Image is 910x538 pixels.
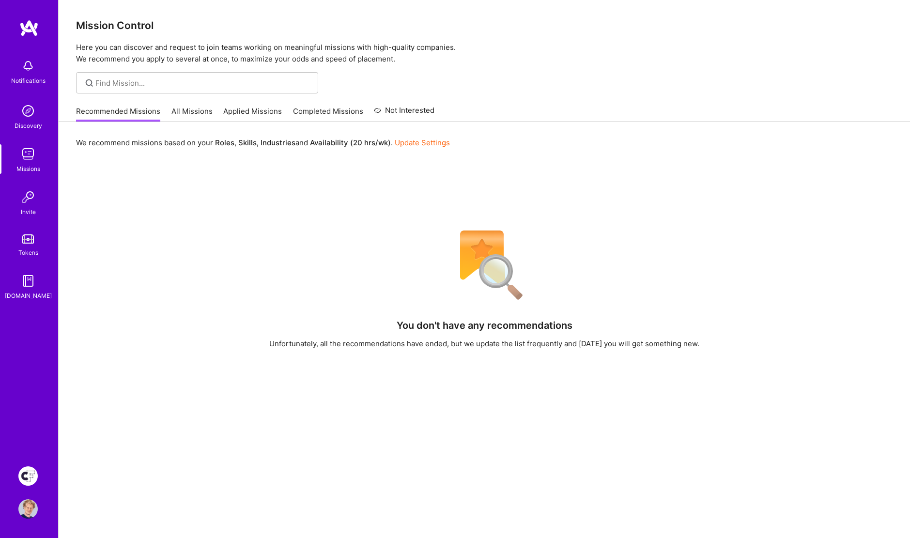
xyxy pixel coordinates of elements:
h3: Mission Control [76,19,893,31]
img: teamwork [18,144,38,164]
div: Tokens [18,247,38,258]
a: Creative Fabrica Project Team [16,466,40,486]
b: Skills [238,138,257,147]
i: icon SearchGrey [84,77,95,89]
b: Roles [215,138,234,147]
a: Completed Missions [293,106,363,122]
div: Missions [16,164,40,174]
a: Applied Missions [223,106,282,122]
img: Invite [18,187,38,207]
div: Discovery [15,121,42,131]
a: Update Settings [395,138,450,147]
p: Here you can discover and request to join teams working on meaningful missions with high-quality ... [76,42,893,65]
p: We recommend missions based on your , , and . [76,138,450,148]
img: guide book [18,271,38,291]
h4: You don't have any recommendations [397,320,572,331]
b: Industries [261,138,295,147]
img: discovery [18,101,38,121]
div: Unfortunately, all the recommendations have ended, but we update the list frequently and [DATE] y... [269,338,699,349]
a: User Avatar [16,499,40,519]
img: logo [19,19,39,37]
a: All Missions [171,106,213,122]
div: Notifications [11,76,46,86]
img: Creative Fabrica Project Team [18,466,38,486]
img: User Avatar [18,499,38,519]
a: Not Interested [374,105,434,122]
img: bell [18,56,38,76]
img: No Results [443,224,525,307]
b: Availability (20 hrs/wk) [310,138,391,147]
div: [DOMAIN_NAME] [5,291,52,301]
img: tokens [22,234,34,244]
a: Recommended Missions [76,106,160,122]
div: Invite [21,207,36,217]
input: Find Mission... [95,78,311,88]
